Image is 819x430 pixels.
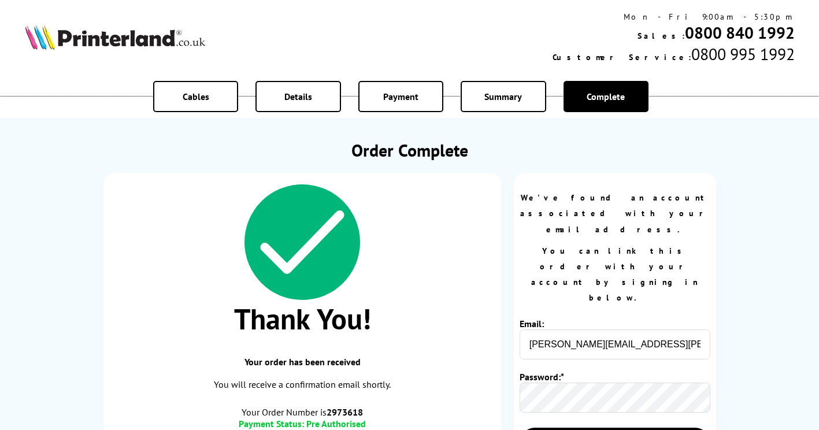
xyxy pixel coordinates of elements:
label: Email: [520,318,567,329]
span: Your Order Number is [115,406,490,418]
span: Sales: [638,31,685,41]
span: Customer Service: [553,52,691,62]
span: Summary [484,91,522,102]
span: Payment [383,91,418,102]
span: Your order has been received [115,356,490,368]
b: 2973618 [327,406,363,418]
h1: Order Complete [103,139,716,161]
span: Payment Status: [239,418,304,429]
img: Printerland Logo [25,24,205,50]
span: Pre Authorised [306,418,366,429]
span: Complete [587,91,625,102]
span: 0800 995 1992 [691,43,795,65]
p: You can link this order with your account by signing in below. [520,243,710,306]
span: Thank You! [115,300,490,338]
p: You will receive a confirmation email shortly. [115,377,490,392]
span: Cables [183,91,209,102]
p: We've found an account associated with your email address. [520,190,710,238]
div: Mon - Fri 9:00am - 5:30pm [553,12,795,22]
label: Password:* [520,371,567,383]
a: 0800 840 1992 [685,22,795,43]
span: Details [284,91,312,102]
